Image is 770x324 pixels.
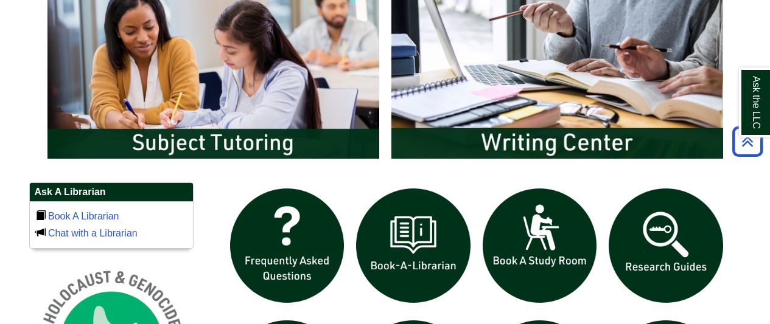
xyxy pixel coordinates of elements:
img: frequently asked questions [224,182,351,309]
img: Book a Librarian icon links to book a librarian web page [350,182,477,309]
a: Back to Top [728,133,767,150]
h2: Ask A Librarian [30,183,193,202]
img: book a study room icon links to book a study room web page [477,182,603,309]
a: Book A Librarian [48,211,119,221]
a: Chat with a Librarian [48,228,138,238]
img: Research Guides icon links to research guides web page [603,182,729,309]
